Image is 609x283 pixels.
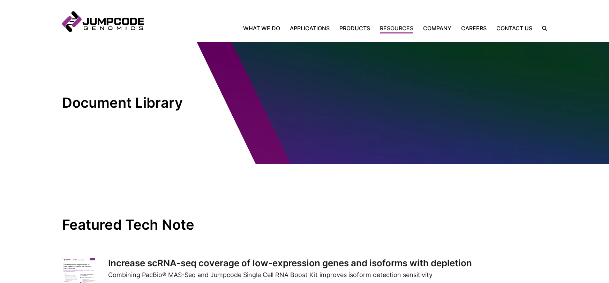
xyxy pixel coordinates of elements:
a: Contact Us [491,24,537,32]
p: Combining PacBio® MAS-Seq and Jumpcode Single Cell RNA Boost Kit improves isoform detection sensi... [108,270,547,280]
nav: Primary Navigation [144,24,537,32]
a: Products [334,24,375,32]
a: Increase scRNA-seq coverage of low-expression genes and isoforms with depletion [108,258,472,268]
a: Resources [375,24,418,32]
a: Applications [285,24,334,32]
label: Search the site. [537,26,547,31]
a: Company [418,24,456,32]
h2: Featured Tech Note [62,216,547,234]
a: Careers [456,24,491,32]
h1: Document Library [62,94,188,112]
a: What We Do [243,24,285,32]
